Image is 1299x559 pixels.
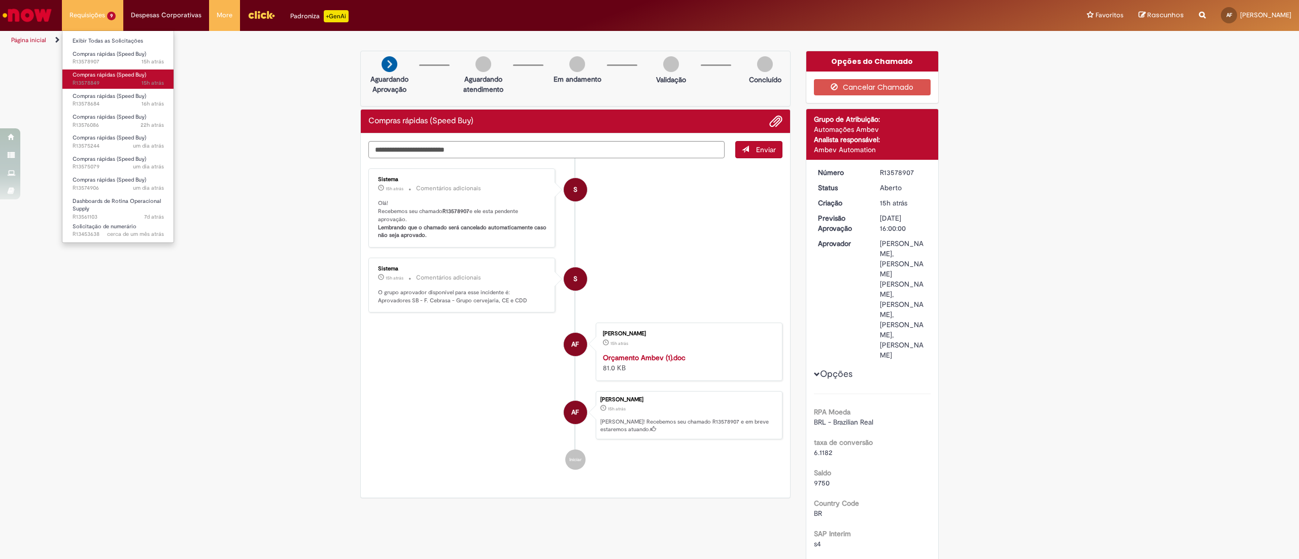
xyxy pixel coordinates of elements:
[73,100,164,108] span: R13578684
[1240,11,1291,19] span: [PERSON_NAME]
[663,56,679,72] img: img-circle-grey.png
[386,275,403,281] span: 15h atrás
[564,178,587,201] div: System
[756,145,776,154] span: Enviar
[144,213,164,221] time: 23/09/2025 21:10:48
[217,10,232,20] span: More
[459,74,508,94] p: Aguardando atendimento
[62,69,174,88] a: Aberto R13578849 : Compras rápidas (Speed Buy)
[368,158,782,480] ul: Histórico de tíquete
[735,141,782,158] button: Enviar
[442,207,469,215] b: R13578907
[62,221,174,240] a: Aberto R13453638 : Solicitação de numerário
[70,10,105,20] span: Requisições
[62,91,174,110] a: Aberto R13578684 : Compras rápidas (Speed Buy)
[564,333,587,356] div: Anna Paula Rocha De Faria
[73,71,146,79] span: Compras rápidas (Speed Buy)
[73,184,164,192] span: R13574906
[73,163,164,171] span: R13575079
[62,30,174,243] ul: Requisições
[880,183,927,193] div: Aberto
[378,289,547,304] p: O grupo aprovador disponível para esse incidente é: Aprovadores SB - F. Cebrasa - Grupo cervejari...
[757,56,773,72] img: img-circle-grey.png
[368,141,725,159] textarea: Digite sua mensagem aqui...
[656,75,686,85] p: Validação
[573,178,577,202] span: S
[610,340,628,346] span: 15h atrás
[814,478,830,487] span: 9750
[133,163,164,170] span: um dia atrás
[880,198,907,207] span: 15h atrás
[1,5,53,25] img: ServiceNow
[814,124,931,134] div: Automações Ambev
[386,275,403,281] time: 29/09/2025 18:47:19
[573,267,577,291] span: S
[73,155,146,163] span: Compras rápidas (Speed Buy)
[769,115,782,128] button: Adicionar anexos
[814,134,931,145] div: Analista responsável:
[368,117,473,126] h2: Compras rápidas (Speed Buy) Histórico de tíquete
[133,184,164,192] span: um dia atrás
[142,79,164,87] span: 15h atrás
[603,331,772,337] div: [PERSON_NAME]
[554,74,601,84] p: Em andamento
[814,407,850,416] b: RPA Moeda
[378,177,547,183] div: Sistema
[73,50,146,58] span: Compras rápidas (Speed Buy)
[73,176,146,184] span: Compras rápidas (Speed Buy)
[880,198,927,208] div: 29/09/2025 18:47:12
[571,332,579,357] span: AF
[107,230,164,238] time: 27/08/2025 16:39:53
[603,353,686,362] strong: Orçamento Ambev (1).doc
[62,112,174,130] a: Aberto R13576086 : Compras rápidas (Speed Buy)
[564,267,587,291] div: System
[569,56,585,72] img: img-circle-grey.png
[814,79,931,95] button: Cancelar Chamado
[248,7,275,22] img: click_logo_yellow_360x200.png
[600,397,777,403] div: [PERSON_NAME]
[1139,11,1184,20] a: Rascunhos
[144,213,164,221] span: 7d atrás
[73,79,164,87] span: R13578849
[814,509,822,518] span: BR
[141,121,164,129] span: 22h atrás
[62,154,174,172] a: Aberto R13575079 : Compras rápidas (Speed Buy)
[880,213,927,233] div: [DATE] 16:00:00
[141,121,164,129] time: 29/09/2025 11:17:02
[62,36,174,47] a: Exibir Todas as Solicitações
[368,391,782,440] li: Anna Paula Rocha De Faria
[142,58,164,65] time: 29/09/2025 18:47:13
[382,56,397,72] img: arrow-next.png
[749,75,781,85] p: Concluído
[386,186,403,192] span: 15h atrás
[814,529,851,538] b: SAP Interim
[73,230,164,238] span: R13453638
[810,167,873,178] dt: Número
[378,199,547,239] p: Olá! Recebemos seu chamado e ele esta pendente aprovação.
[810,183,873,193] dt: Status
[365,74,414,94] p: Aguardando Aprovação
[73,223,136,230] span: Solicitação de numerário
[73,134,146,142] span: Compras rápidas (Speed Buy)
[814,499,859,508] b: Country Code
[142,100,164,108] time: 29/09/2025 17:45:39
[810,198,873,208] dt: Criação
[386,186,403,192] time: 29/09/2025 18:47:24
[62,196,174,218] a: Aberto R13561103 : Dashboards de Rotina Operacional Supply
[814,539,821,548] span: s4
[107,12,116,20] span: 9
[73,213,164,221] span: R13561103
[814,145,931,155] div: Ambev Automation
[814,438,873,447] b: taxa de conversão
[11,36,46,44] a: Página inicial
[810,213,873,233] dt: Previsão Aprovação
[73,142,164,150] span: R13575244
[142,100,164,108] span: 16h atrás
[1147,10,1184,20] span: Rascunhos
[416,184,481,193] small: Comentários adicionais
[610,340,628,346] time: 29/09/2025 18:47:06
[133,142,164,150] time: 29/09/2025 09:20:26
[73,197,161,213] span: Dashboards de Rotina Operacional Supply
[806,51,939,72] div: Opções do Chamado
[62,49,174,67] a: Aberto R13578907 : Compras rápidas (Speed Buy)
